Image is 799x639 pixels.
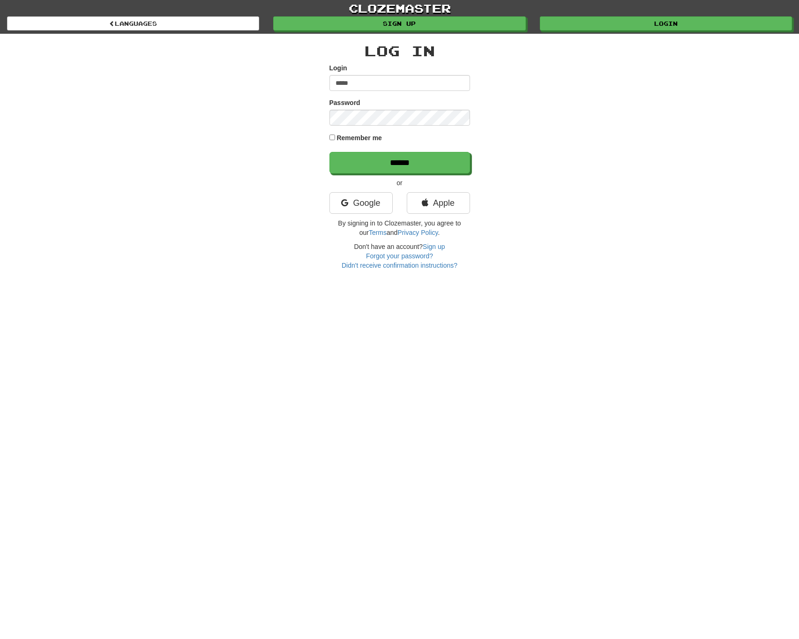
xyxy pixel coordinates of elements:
[423,243,445,250] a: Sign up
[336,133,382,143] label: Remember me
[329,98,360,107] label: Password
[329,218,470,237] p: By signing in to Clozemaster, you agree to our and .
[369,229,387,236] a: Terms
[540,16,792,30] a: Login
[329,43,470,59] h2: Log In
[7,16,259,30] a: Languages
[329,63,347,73] label: Login
[407,192,470,214] a: Apple
[329,192,393,214] a: Google
[329,242,470,270] div: Don't have an account?
[273,16,525,30] a: Sign up
[366,252,433,260] a: Forgot your password?
[397,229,438,236] a: Privacy Policy
[342,262,457,269] a: Didn't receive confirmation instructions?
[329,178,470,188] p: or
